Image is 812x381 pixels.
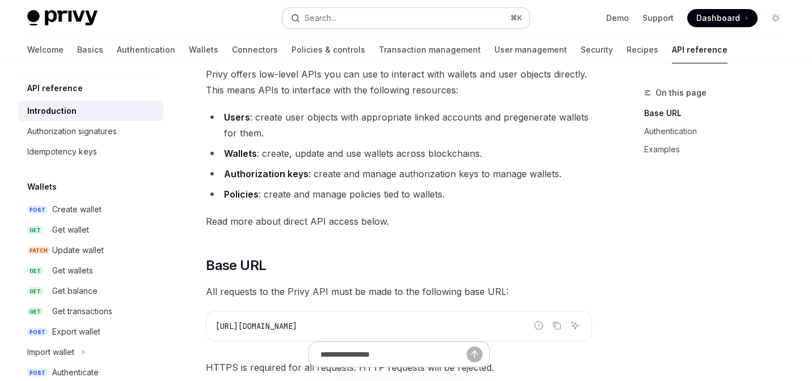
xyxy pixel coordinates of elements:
[304,11,336,25] div: Search...
[18,301,163,322] a: GETGet transactions
[27,180,57,194] h5: Wallets
[206,66,592,98] span: Privy offers low-level APIs you can use to interact with wallets and user objects directly. This ...
[27,287,43,296] span: GET
[52,243,104,257] div: Update wallet
[283,8,530,28] button: Open search
[27,10,98,26] img: light logo
[206,256,266,275] span: Base URL
[531,318,546,333] button: Report incorrect code
[655,86,707,100] span: On this page
[27,328,48,336] span: POST
[224,112,250,123] strong: Users
[467,346,483,362] button: Send message
[672,36,728,63] a: API reference
[215,321,297,331] span: [URL][DOMAIN_NAME]
[27,145,97,159] div: Idempotency keys
[767,9,785,27] button: Toggle dark mode
[189,36,218,63] a: Wallets
[52,284,98,298] div: Get balance
[568,318,582,333] button: Ask AI
[379,36,481,63] a: Transaction management
[52,223,89,237] div: Get wallet
[606,12,629,24] a: Demo
[581,36,613,63] a: Security
[18,240,163,260] a: PATCHUpdate wallet
[320,342,467,367] input: Ask a question...
[27,307,43,316] span: GET
[224,189,259,200] strong: Policies
[642,12,674,24] a: Support
[206,213,592,229] span: Read more about direct API access below.
[206,109,592,141] li: : create user objects with appropriate linked accounts and pregenerate wallets for them.
[18,121,163,142] a: Authorization signatures
[206,186,592,202] li: : create and manage policies tied to wallets.
[18,101,163,121] a: Introduction
[206,166,592,182] li: : create and manage authorization keys to manage wallets.
[27,206,48,214] span: POST
[687,9,758,27] a: Dashboard
[627,36,658,63] a: Recipes
[206,145,592,161] li: : create, update and use wallets across blockchains.
[52,325,100,339] div: Export wallet
[77,36,103,63] a: Basics
[224,148,257,159] strong: Wallets
[18,142,163,162] a: Idempotency keys
[27,125,117,138] div: Authorization signatures
[18,260,163,281] a: GETGet wallets
[18,322,163,342] a: POSTExport wallet
[494,36,567,63] a: User management
[696,12,740,24] span: Dashboard
[27,82,83,95] h5: API reference
[549,318,564,333] button: Copy the contents from the code block
[52,203,102,216] div: Create wallet
[291,36,365,63] a: Policies & controls
[206,284,592,299] span: All requests to the Privy API must be made to the following base URL:
[27,345,74,359] div: Import wallet
[27,36,64,63] a: Welcome
[117,36,175,63] a: Authentication
[224,168,308,179] strong: Authorization keys
[27,267,43,275] span: GET
[52,366,99,379] div: Authenticate
[52,264,93,277] div: Get wallets
[510,14,522,23] span: ⌘ K
[18,199,163,220] a: POSTCreate wallet
[27,369,48,377] span: POST
[27,246,50,255] span: PATCH
[27,104,77,118] div: Introduction
[644,140,794,159] a: Examples
[18,220,163,240] a: GETGet wallet
[232,36,278,63] a: Connectors
[18,342,163,362] button: Toggle Import wallet section
[18,281,163,301] a: GETGet balance
[644,104,794,122] a: Base URL
[52,305,112,318] div: Get transactions
[644,122,794,140] a: Authentication
[27,226,43,234] span: GET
